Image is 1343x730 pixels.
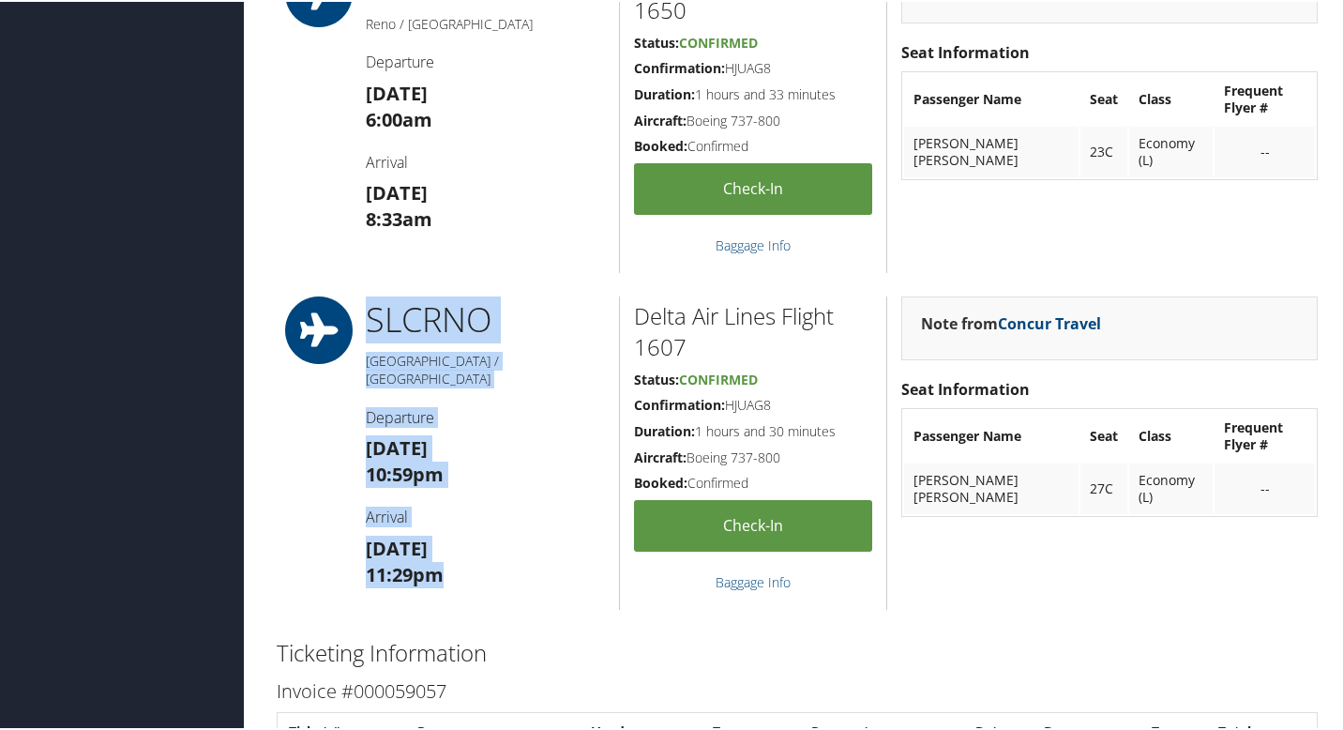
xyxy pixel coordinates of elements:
[366,560,444,586] strong: 11:29pm
[1080,462,1127,512] td: 27C
[1224,142,1305,159] div: --
[634,447,687,464] strong: Aircraft:
[366,105,432,130] strong: 6:00am
[366,405,605,426] h4: Departure
[1129,462,1213,512] td: Economy (L)
[901,377,1030,398] strong: Seat Information
[904,125,1079,175] td: [PERSON_NAME] [PERSON_NAME]
[904,409,1079,460] th: Passenger Name
[634,135,687,153] strong: Booked:
[921,312,1101,332] strong: Note from
[1215,409,1315,460] th: Frequent Flyer #
[901,40,1030,61] strong: Seat Information
[634,84,872,102] h5: 1 hours and 33 minutes
[366,350,605,387] h5: [GEOGRAPHIC_DATA] / [GEOGRAPHIC_DATA]
[366,460,444,485] strong: 10:59pm
[634,32,679,50] strong: Status:
[634,57,725,75] strong: Confirmation:
[634,420,872,439] h5: 1 hours and 30 minutes
[634,298,872,361] h2: Delta Air Lines Flight 1607
[366,433,428,459] strong: [DATE]
[634,110,687,128] strong: Aircraft:
[634,472,872,491] h5: Confirmed
[634,110,872,129] h5: Boeing 737-800
[634,472,687,490] strong: Booked:
[366,50,605,70] h4: Departure
[634,57,872,76] h5: HJUAG8
[634,135,872,154] h5: Confirmed
[904,462,1079,512] td: [PERSON_NAME] [PERSON_NAME]
[1129,72,1213,123] th: Class
[634,394,872,413] h5: HJUAG8
[634,369,679,387] strong: Status:
[634,498,872,550] a: Check-in
[1224,479,1305,495] div: --
[634,161,872,213] a: Check-in
[679,32,758,50] span: Confirmed
[634,84,695,101] strong: Duration:
[904,72,1079,123] th: Passenger Name
[716,571,791,589] a: Baggage Info
[634,394,725,412] strong: Confirmation:
[1080,72,1127,123] th: Seat
[366,295,605,342] h1: SLC RNO
[1129,409,1213,460] th: Class
[366,79,428,104] strong: [DATE]
[1080,125,1127,175] td: 23C
[277,635,1318,667] h2: Ticketing Information
[634,447,872,465] h5: Boeing 737-800
[1215,72,1315,123] th: Frequent Flyer #
[366,534,428,559] strong: [DATE]
[366,505,605,525] h4: Arrival
[634,420,695,438] strong: Duration:
[277,677,1318,703] h3: Invoice #000059057
[366,205,432,230] strong: 8:33am
[1129,125,1213,175] td: Economy (L)
[366,178,428,204] strong: [DATE]
[1080,409,1127,460] th: Seat
[366,150,605,171] h4: Arrival
[716,235,791,252] a: Baggage Info
[998,312,1101,332] a: Concur Travel
[679,369,758,387] span: Confirmed
[366,13,605,32] h5: Reno / [GEOGRAPHIC_DATA]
